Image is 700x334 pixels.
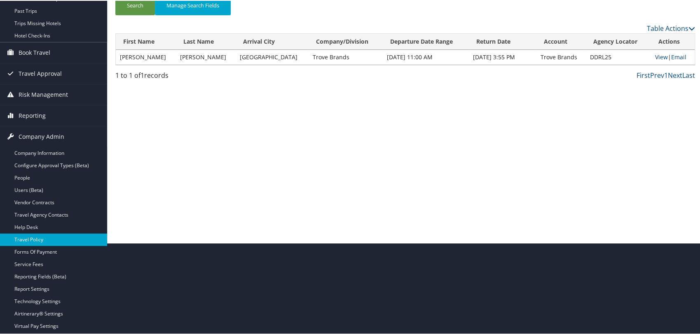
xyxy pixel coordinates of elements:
th: Last Name: activate to sort column ascending [176,33,236,49]
th: First Name: activate to sort column ascending [116,33,176,49]
th: Departure Date Range: activate to sort column ascending [383,33,469,49]
td: [GEOGRAPHIC_DATA] [236,49,309,64]
td: [DATE] 3:55 PM [468,49,536,64]
a: Table Actions [647,23,695,32]
div: 1 to 1 of records [115,70,251,84]
td: [PERSON_NAME] [116,49,176,64]
a: View [655,52,668,60]
th: Company/Division [309,33,383,49]
span: 1 [140,70,144,79]
td: [PERSON_NAME] [176,49,236,64]
td: | [651,49,695,64]
td: DDRL25 [586,49,651,64]
span: Book Travel [19,42,50,62]
span: Travel Approval [19,63,62,83]
td: Trove Brands [309,49,383,64]
th: Agency Locator: activate to sort column ascending [586,33,651,49]
th: Arrival City: activate to sort column ascending [236,33,309,49]
a: 1 [664,70,668,79]
th: Account: activate to sort column ascending [536,33,586,49]
td: Trove Brands [536,49,586,64]
th: Actions [651,33,695,49]
span: Company Admin [19,126,64,146]
a: Prev [650,70,664,79]
span: Reporting [19,105,46,125]
a: Last [682,70,695,79]
td: [DATE] 11:00 AM [383,49,469,64]
span: Risk Management [19,84,68,104]
a: Next [668,70,682,79]
a: Email [671,52,686,60]
th: Return Date: activate to sort column ascending [468,33,536,49]
a: First [637,70,650,79]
